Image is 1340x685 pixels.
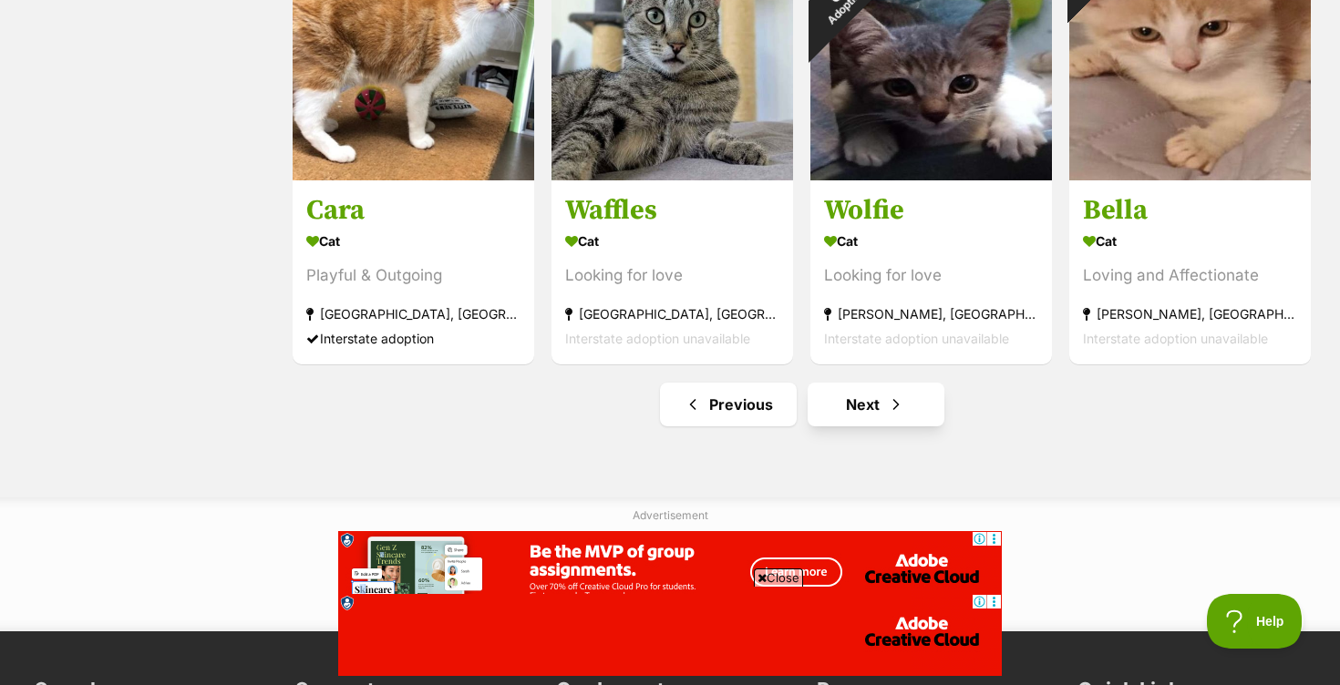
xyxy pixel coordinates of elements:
[306,263,521,288] div: Playful & Outgoing
[565,228,779,254] div: Cat
[306,228,521,254] div: Cat
[338,531,1002,613] iframe: Advertisement
[1083,302,1297,326] div: [PERSON_NAME], [GEOGRAPHIC_DATA]
[824,331,1009,346] span: Interstate adoption unavailable
[306,302,521,326] div: [GEOGRAPHIC_DATA], [GEOGRAPHIC_DATA]
[565,302,779,326] div: [GEOGRAPHIC_DATA], [GEOGRAPHIC_DATA]
[306,193,521,228] h3: Cara
[306,326,521,351] div: Interstate adoption
[824,228,1038,254] div: Cat
[565,263,779,288] div: Looking for love
[1207,594,1304,649] iframe: Help Scout Beacon - Open
[1069,179,1311,364] a: Bella Cat Loving and Affectionate [PERSON_NAME], [GEOGRAPHIC_DATA] Interstate adoption unavailabl...
[293,179,534,364] a: Cara Cat Playful & Outgoing [GEOGRAPHIC_DATA], [GEOGRAPHIC_DATA] Interstate adoption favourite
[1083,263,1297,288] div: Loving and Affectionate
[810,166,1052,184] a: On HoldAdoption pending
[565,193,779,228] h3: Waffles
[1083,228,1297,254] div: Cat
[824,263,1038,288] div: Looking for love
[1083,193,1297,228] h3: Bella
[808,383,944,426] a: Next page
[810,179,1052,364] a: Wolfie Cat Looking for love [PERSON_NAME], [GEOGRAPHIC_DATA] Interstate adoption unavailable favo...
[824,193,1038,228] h3: Wolfie
[1069,166,1311,184] a: On Hold
[565,331,750,346] span: Interstate adoption unavailable
[551,179,793,364] a: Waffles Cat Looking for love [GEOGRAPHIC_DATA], [GEOGRAPHIC_DATA] Interstate adoption unavailable...
[338,594,1002,676] iframe: Advertisement
[824,302,1038,326] div: [PERSON_NAME], [GEOGRAPHIC_DATA]
[754,568,803,587] span: Close
[291,383,1313,426] nav: Pagination
[660,383,797,426] a: Previous page
[1083,331,1268,346] span: Interstate adoption unavailable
